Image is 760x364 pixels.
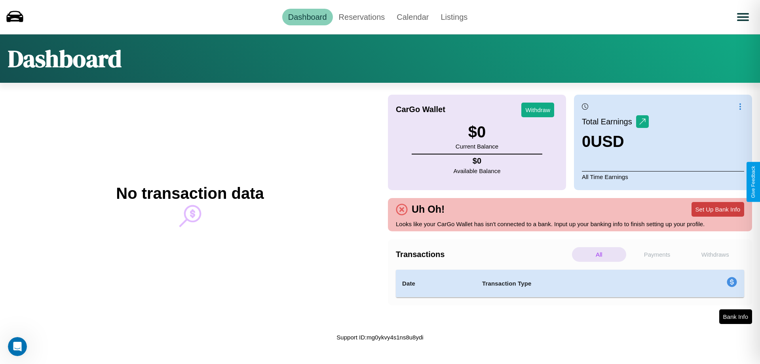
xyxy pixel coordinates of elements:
[8,337,27,356] iframe: Intercom live chat
[336,332,423,343] p: Support ID: mg0ykvy4s1ns8u8ydi
[408,204,448,215] h4: Uh Oh!
[750,166,756,198] div: Give Feedback
[396,270,744,297] table: simple table
[521,103,554,117] button: Withdraw
[732,6,754,28] button: Open menu
[8,42,122,75] h1: Dashboard
[396,105,445,114] h4: CarGo Wallet
[282,9,333,25] a: Dashboard
[396,250,570,259] h4: Transactions
[572,247,626,262] p: All
[692,202,744,217] button: Set Up Bank Info
[582,171,744,182] p: All Time Earnings
[582,133,649,151] h3: 0 USD
[582,114,636,129] p: Total Earnings
[482,279,662,288] h4: Transaction Type
[454,166,501,176] p: Available Balance
[391,9,435,25] a: Calendar
[688,247,742,262] p: Withdraws
[456,123,498,141] h3: $ 0
[456,141,498,152] p: Current Balance
[435,9,473,25] a: Listings
[719,309,752,324] button: Bank Info
[630,247,684,262] p: Payments
[333,9,391,25] a: Reservations
[396,219,744,229] p: Looks like your CarGo Wallet has isn't connected to a bank. Input up your banking info to finish ...
[454,156,501,166] h4: $ 0
[402,279,469,288] h4: Date
[116,185,264,202] h2: No transaction data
